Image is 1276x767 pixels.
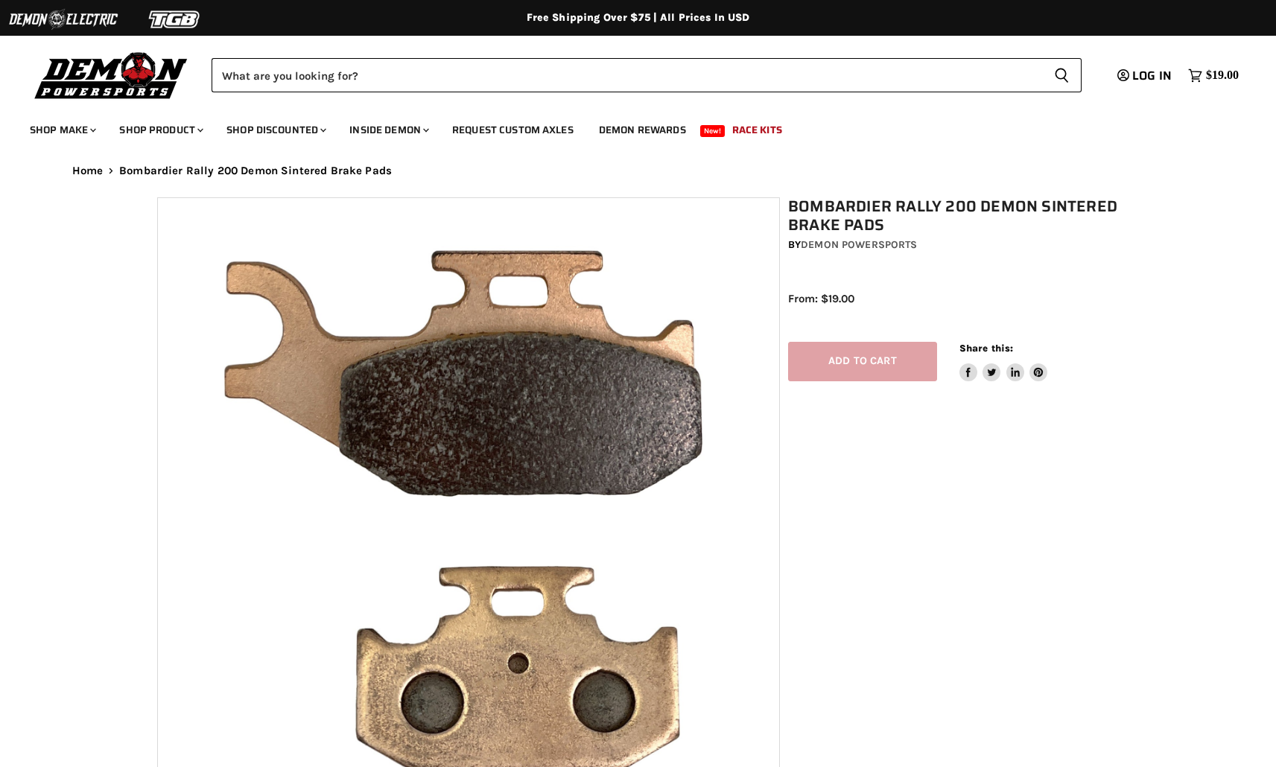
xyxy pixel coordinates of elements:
span: Bombardier Rally 200 Demon Sintered Brake Pads [119,165,392,177]
a: Home [72,165,104,177]
nav: Breadcrumbs [42,165,1234,177]
button: Search [1042,58,1082,92]
a: Shop Discounted [215,115,335,145]
img: TGB Logo 2 [119,5,231,34]
span: New! [700,125,726,137]
div: by [788,237,1128,253]
span: From: $19.00 [788,292,854,305]
a: Demon Powersports [801,238,917,251]
form: Product [212,58,1082,92]
a: Log in [1111,69,1181,83]
a: Shop Make [19,115,105,145]
img: Demon Powersports [30,48,193,101]
aside: Share this: [959,342,1048,381]
img: Demon Electric Logo 2 [7,5,119,34]
span: Share this: [959,343,1013,354]
a: Race Kits [721,115,793,145]
input: Search [212,58,1042,92]
a: Inside Demon [338,115,438,145]
a: Shop Product [108,115,212,145]
span: $19.00 [1206,69,1239,83]
h1: Bombardier Rally 200 Demon Sintered Brake Pads [788,197,1128,235]
ul: Main menu [19,109,1235,145]
a: Request Custom Axles [441,115,585,145]
div: Free Shipping Over $75 | All Prices In USD [42,11,1234,25]
a: Demon Rewards [588,115,697,145]
a: $19.00 [1181,65,1246,86]
span: Log in [1132,66,1172,85]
